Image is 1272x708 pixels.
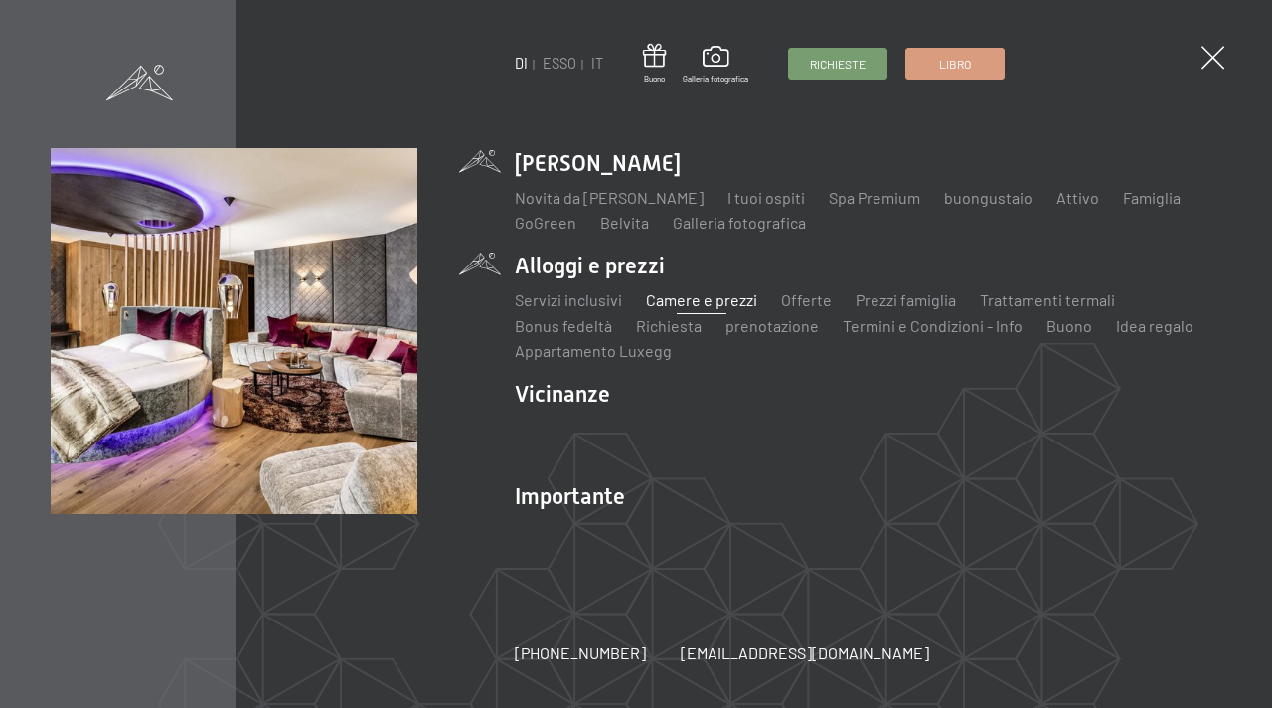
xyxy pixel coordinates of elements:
a: ESSO [543,55,576,72]
a: Galleria fotografica [673,213,806,232]
a: Buono [643,44,666,85]
a: [PHONE_NUMBER] [515,642,646,664]
a: Servizi inclusivi [515,290,622,309]
a: Famiglia [1123,188,1181,207]
font: Richieste [810,57,866,71]
a: Novità da [PERSON_NAME] [515,188,704,207]
font: Buono [644,74,665,84]
font: Libro [939,57,971,71]
a: GoGreen [515,213,576,232]
a: Buono [1046,316,1092,335]
a: Richieste [789,49,886,79]
a: Bonus fedeltà [515,316,612,335]
a: Galleria fotografica [683,46,748,84]
a: buongustaio [944,188,1033,207]
a: Prezzi famiglia [856,290,956,309]
a: Libro [906,49,1004,79]
a: DI [515,55,528,72]
font: [EMAIL_ADDRESS][DOMAIN_NAME] [681,643,929,662]
a: Appartamento Luxegg [515,341,672,360]
a: Trattamenti termali [980,290,1115,309]
a: Richiesta [636,316,702,335]
a: Belvita [600,213,649,232]
a: I tuoi ospiti [727,188,805,207]
a: Termini e Condizioni - Info [843,316,1023,335]
a: prenotazione [725,316,819,335]
font: Galleria fotografica [683,74,748,84]
a: Spa Premium [829,188,920,207]
a: IT [591,55,603,72]
a: Offerte [781,290,832,309]
font: [PHONE_NUMBER] [515,643,646,662]
a: Idea regalo [1116,316,1193,335]
a: Camere e prezzi [646,290,757,309]
a: [EMAIL_ADDRESS][DOMAIN_NAME] [681,642,929,664]
a: Attivo [1056,188,1099,207]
